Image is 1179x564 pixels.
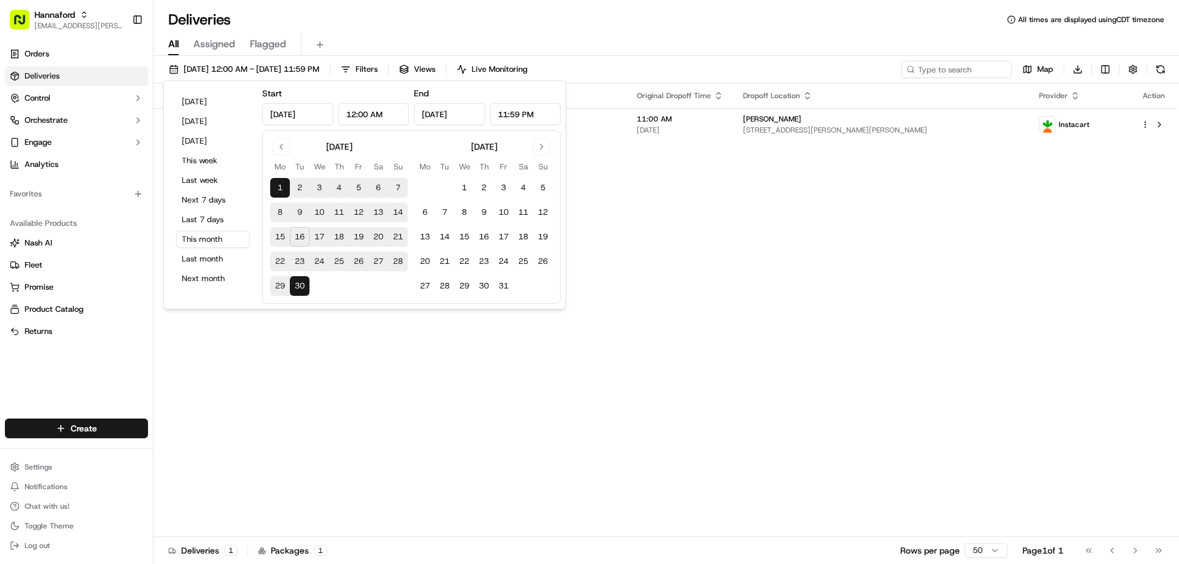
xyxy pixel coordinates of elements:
[368,227,388,247] button: 20
[474,276,494,296] button: 30
[394,61,441,78] button: Views
[388,160,408,173] th: Sunday
[1152,61,1169,78] button: Refresh
[5,458,148,476] button: Settings
[290,178,309,198] button: 2
[7,173,99,195] a: 📗Knowledge Base
[25,260,42,271] span: Fleet
[349,178,368,198] button: 5
[743,114,801,124] span: [PERSON_NAME]
[326,141,352,153] div: [DATE]
[368,252,388,271] button: 27
[270,252,290,271] button: 22
[5,419,148,438] button: Create
[290,160,309,173] th: Tuesday
[168,10,231,29] h1: Deliveries
[349,160,368,173] th: Friday
[42,117,201,129] div: Start new chat
[1039,91,1068,101] span: Provider
[494,160,513,173] th: Friday
[454,178,474,198] button: 1
[258,544,327,557] div: Packages
[25,159,58,170] span: Analytics
[388,178,408,198] button: 7
[435,227,454,247] button: 14
[163,61,325,78] button: [DATE] 12:00 AM - [DATE] 11:59 PM
[193,37,235,52] span: Assigned
[270,203,290,222] button: 8
[10,282,143,293] a: Promise
[513,160,533,173] th: Saturday
[454,276,474,296] button: 29
[901,61,1012,78] input: Type to search
[104,179,114,189] div: 💻
[176,250,250,268] button: Last month
[5,133,148,152] button: Engage
[25,304,84,315] span: Product Catalog
[349,252,368,271] button: 26
[176,93,250,110] button: [DATE]
[5,214,148,233] div: Available Products
[262,103,333,125] input: Date
[415,252,435,271] button: 20
[5,44,148,64] a: Orders
[176,231,250,248] button: This month
[494,252,513,271] button: 24
[71,422,97,435] span: Create
[414,103,485,125] input: Date
[637,91,711,101] span: Original Dropoff Time
[1018,15,1164,25] span: All times are displayed using CDT timezone
[12,117,34,139] img: 1736555255976-a54dd68f-1ca7-489b-9aae-adbdc363a1c4
[1022,544,1064,557] div: Page 1 of 1
[474,252,494,271] button: 23
[168,37,179,52] span: All
[513,203,533,222] button: 11
[435,276,454,296] button: 28
[5,184,148,204] div: Favorites
[25,137,52,148] span: Engage
[474,227,494,247] button: 16
[25,541,50,550] span: Log out
[176,113,250,130] button: [DATE]
[25,71,60,82] span: Deliveries
[270,227,290,247] button: 15
[10,260,143,271] a: Fleet
[5,88,148,108] button: Control
[25,482,68,492] span: Notifications
[329,160,349,173] th: Thursday
[415,203,435,222] button: 6
[25,115,68,126] span: Orchestrate
[168,544,238,557] div: Deliveries
[414,64,435,75] span: Views
[368,203,388,222] button: 13
[900,544,960,557] p: Rows per page
[472,64,527,75] span: Live Monitoring
[309,160,329,173] th: Wednesday
[513,178,533,198] button: 4
[513,252,533,271] button: 25
[5,322,148,341] button: Returns
[32,79,221,92] input: Got a question? Start typing here...
[5,277,148,297] button: Promise
[270,160,290,173] th: Monday
[273,138,290,155] button: Go to previous month
[435,203,454,222] button: 7
[12,49,224,69] p: Welcome 👋
[5,498,148,515] button: Chat with us!
[637,114,723,124] span: 11:00 AM
[270,178,290,198] button: 1
[329,178,349,198] button: 4
[637,125,723,135] span: [DATE]
[25,178,94,190] span: Knowledge Base
[5,478,148,495] button: Notifications
[25,462,52,472] span: Settings
[513,227,533,247] button: 18
[454,160,474,173] th: Wednesday
[356,64,378,75] span: Filters
[116,178,197,190] span: API Documentation
[435,160,454,173] th: Tuesday
[533,178,553,198] button: 5
[34,21,122,31] span: [EMAIL_ADDRESS][PERSON_NAME][DOMAIN_NAME]
[290,276,309,296] button: 30
[494,178,513,198] button: 3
